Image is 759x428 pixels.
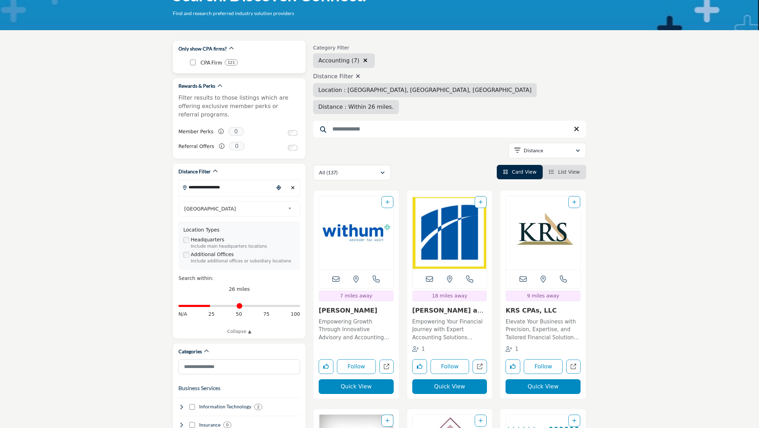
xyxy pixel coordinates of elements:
a: View List [549,169,580,175]
button: Quick View [319,379,394,394]
div: Location Types [183,226,295,234]
button: Distance [508,143,586,158]
h4: Information Technology: Software, cloud services, data management, analytics, automation [199,403,251,410]
input: Search Keyword [313,121,586,138]
p: Elevate Your Business with Precision, Expertise, and Tailored Financial Solutions In an industry ... [506,318,581,342]
span: 0 [229,142,245,151]
b: 0 [226,422,229,427]
a: Empowering Your Financial Journey with Expert Accounting Solutions Specializing in accounting ser... [412,316,487,342]
input: Select Information Technology checkbox [189,404,195,410]
b: 121 [228,60,235,65]
p: Filter results to those listings which are offering exclusive member perks or referral programs. [178,94,300,119]
span: 26 miles [229,286,250,292]
span: Card View [512,169,536,175]
button: Follow [431,359,469,374]
a: Add To List [479,418,483,423]
input: Switch to Member Perks [288,130,298,136]
h6: Category Filter [313,45,375,51]
label: Member Perks [178,126,214,138]
div: Include additional offices or subsidiary locations [191,258,295,265]
a: KRS CPAs, LLC [506,307,557,314]
a: Empowering Growth Through Innovative Advisory and Accounting Solutions This forward-thinking, tec... [319,316,394,342]
span: Accounting (7) [318,57,359,64]
input: Search Category [178,359,300,374]
p: Find and research preferred industry solution providers [173,10,294,17]
a: Open Listing in new tab [413,196,487,270]
a: [PERSON_NAME] [319,307,377,314]
span: 75 [263,310,270,318]
li: Card View [497,165,543,179]
a: Open magone-and-company-pc in new tab [473,360,487,374]
div: Choose your current location [273,180,284,195]
p: All (137) [319,169,338,176]
h3: KRS CPAs, LLC [506,307,581,314]
span: 100 [291,310,300,318]
a: [PERSON_NAME] and Company, ... [412,307,486,322]
span: Location : [GEOGRAPHIC_DATA], [GEOGRAPHIC_DATA], [GEOGRAPHIC_DATA] [318,87,531,93]
div: Followers [412,345,425,353]
a: Open withum in new tab [379,360,394,374]
div: 2 Results For Information Technology [254,404,262,410]
a: Add To List [572,418,576,423]
a: Add To List [479,199,483,205]
button: Quick View [412,379,487,394]
p: Empowering Growth Through Innovative Advisory and Accounting Solutions This forward-thinking, tec... [319,318,394,342]
li: List View [543,165,586,179]
input: Search Location [179,180,273,194]
img: Withum [319,196,393,270]
a: View Card [503,169,537,175]
h2: Rewards & Perks [178,82,215,89]
div: Followers [506,345,519,353]
button: Like listing [319,359,333,374]
span: 7 miles away [340,293,372,299]
input: CPA Firm checkbox [190,60,196,65]
label: Headquarters [191,236,224,243]
button: All (137) [313,165,391,180]
div: Clear search location [287,180,298,195]
a: Add To List [385,199,389,205]
p: Empowering Your Financial Journey with Expert Accounting Solutions Specializing in accounting ser... [412,318,487,342]
a: Collapse ▲ [178,328,300,335]
button: Quick View [506,379,581,394]
input: Select Insurance checkbox [189,422,195,428]
a: Open krs-cpas-llc in new tab [566,360,581,374]
span: 1 [515,346,519,352]
a: Add To List [385,418,389,423]
button: Like listing [506,359,520,374]
h4: Distance Filter [313,73,586,80]
p: CPA Firm: CPA Firm [201,59,222,67]
h2: Distance Filter [178,168,211,175]
b: 2 [257,404,259,409]
a: Elevate Your Business with Precision, Expertise, and Tailored Financial Solutions In an industry ... [506,316,581,342]
button: Follow [337,359,376,374]
h2: Only show CPA firms? [178,45,227,52]
span: 18 miles away [432,293,467,299]
span: [GEOGRAPHIC_DATA] [184,205,285,213]
span: 25 [208,310,215,318]
button: Business Services [178,384,221,392]
span: N/A [178,310,187,318]
button: Like listing [412,359,427,374]
span: Distance : Within 26 miles. [318,103,394,110]
span: 9 miles away [527,293,559,299]
span: 0 [228,127,244,136]
h3: Magone and Company, PC [412,307,487,314]
div: Include main headquarters locations [191,243,295,250]
img: Magone and Company, PC [413,196,487,270]
div: Search within: [178,275,300,282]
span: List View [558,169,580,175]
span: 50 [236,310,242,318]
a: Add To List [572,199,576,205]
button: Follow [524,359,563,374]
h2: Categories [178,348,202,355]
span: 1 [422,346,425,352]
img: KRS CPAs, LLC [506,196,580,270]
p: Distance [524,147,543,154]
label: Referral Offers [178,140,214,153]
label: Additional Offices [191,251,234,258]
div: 121 Results For CPA Firm [225,59,238,66]
h3: Withum [319,307,394,314]
input: Switch to Referral Offers [288,145,298,151]
a: Open Listing in new tab [506,196,580,270]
